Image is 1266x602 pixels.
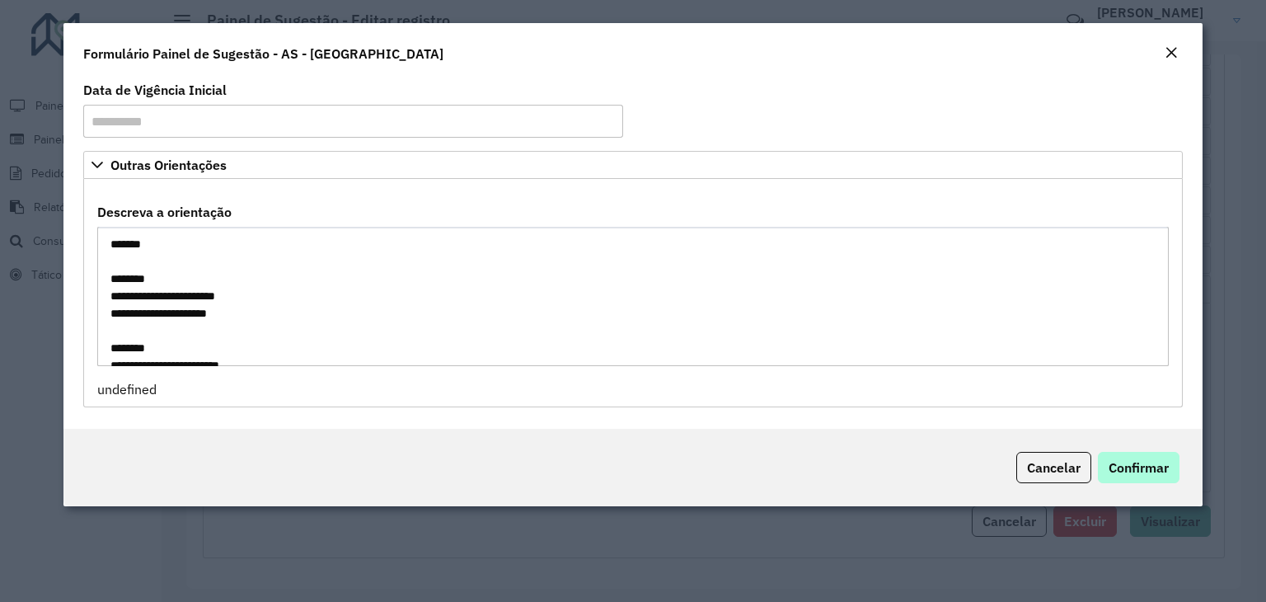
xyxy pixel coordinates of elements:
[1016,452,1091,483] button: Cancelar
[1098,452,1179,483] button: Confirmar
[83,179,1183,407] div: Outras Orientações
[83,80,227,100] label: Data de Vigência Inicial
[83,44,443,63] h4: Formulário Painel de Sugestão - AS - [GEOGRAPHIC_DATA]
[110,158,227,172] span: Outras Orientações
[1027,459,1081,476] span: Cancelar
[1165,46,1178,59] em: Fechar
[97,202,232,222] label: Descreva a orientação
[83,151,1183,179] a: Outras Orientações
[97,381,157,397] span: undefined
[1160,43,1183,64] button: Close
[1109,459,1169,476] span: Confirmar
